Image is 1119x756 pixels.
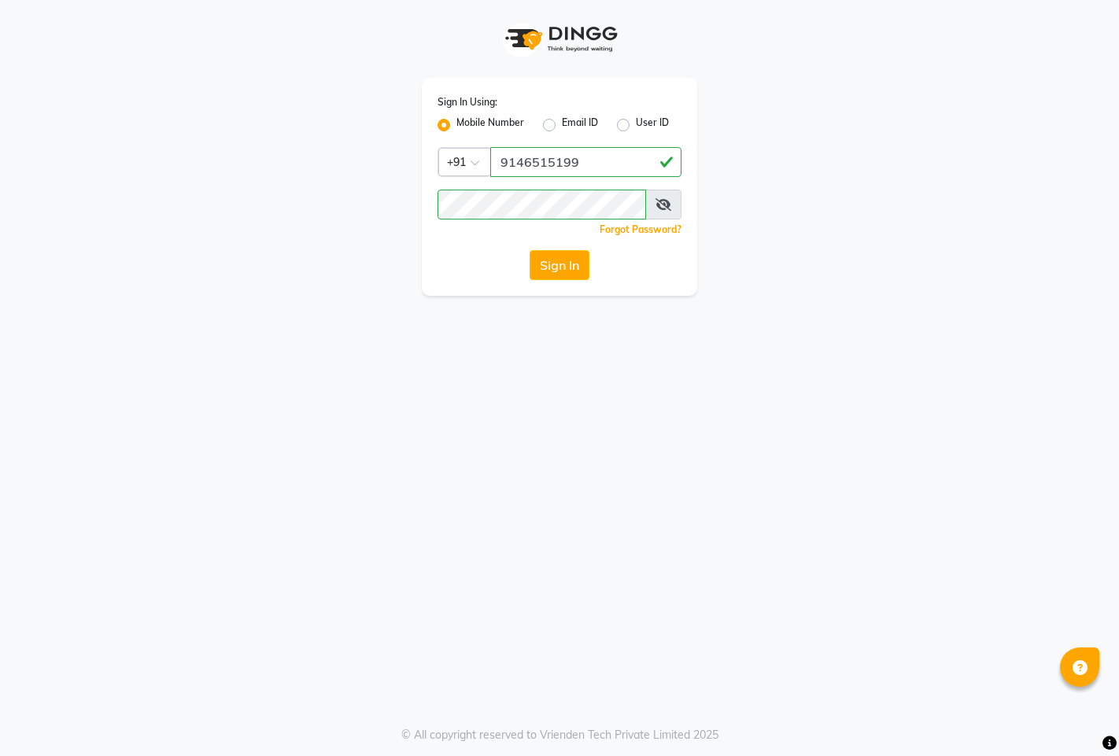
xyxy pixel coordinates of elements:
label: Mobile Number [456,116,524,135]
a: Forgot Password? [600,223,681,235]
iframe: chat widget [1053,693,1103,740]
input: Username [438,190,646,219]
input: Username [490,147,681,177]
label: Email ID [562,116,598,135]
label: Sign In Using: [438,95,497,109]
button: Sign In [530,250,589,280]
img: logo1.svg [497,16,622,62]
label: User ID [636,116,669,135]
